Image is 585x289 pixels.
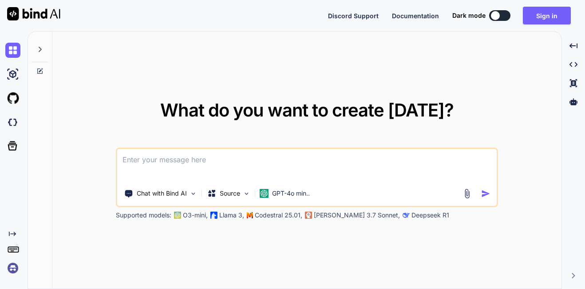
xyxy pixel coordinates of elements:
[523,7,571,24] button: Sign in
[411,211,449,220] p: Deepseek R1
[210,212,217,219] img: Llama2
[5,115,20,130] img: darkCloudIdeIcon
[5,91,20,106] img: githubLight
[116,211,171,220] p: Supported models:
[462,189,472,199] img: attachment
[392,11,439,20] button: Documentation
[403,212,410,219] img: claude
[255,211,302,220] p: Codestral 25.01,
[219,211,244,220] p: Llama 3,
[243,190,250,197] img: Pick Models
[328,12,379,20] span: Discord Support
[452,11,486,20] span: Dark mode
[160,99,454,121] span: What do you want to create [DATE]?
[392,12,439,20] span: Documentation
[5,67,20,82] img: ai-studio
[314,211,400,220] p: [PERSON_NAME] 3.7 Sonnet,
[7,7,60,20] img: Bind AI
[247,212,253,218] img: Mistral-AI
[305,212,312,219] img: claude
[5,261,20,276] img: signin
[183,211,208,220] p: O3-mini,
[190,190,197,197] img: Pick Tools
[220,189,240,198] p: Source
[260,189,269,198] img: GPT-4o mini
[481,189,490,198] img: icon
[174,212,181,219] img: GPT-4
[328,11,379,20] button: Discord Support
[137,189,187,198] p: Chat with Bind AI
[272,189,310,198] p: GPT-4o min..
[5,43,20,58] img: chat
